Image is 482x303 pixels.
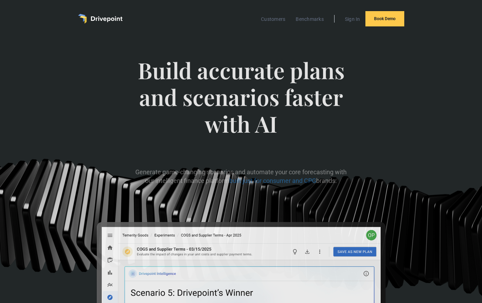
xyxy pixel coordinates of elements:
[132,57,350,151] span: Build accurate plans and scenarios faster with AI
[341,15,364,24] a: Sign In
[365,11,404,26] a: Book Demo
[78,14,122,24] a: home
[292,15,327,24] a: Benchmarks
[229,177,316,185] span: built just for consumer and CPG
[257,15,289,24] a: Customers
[132,168,350,185] p: Generate game-changing scenarios and automate your core forecasting with our intelligent finance ...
